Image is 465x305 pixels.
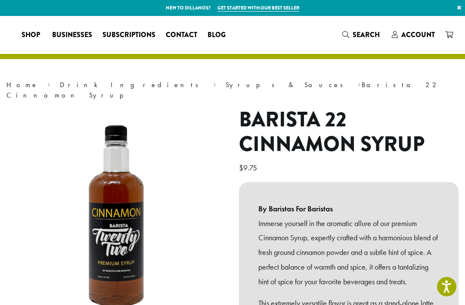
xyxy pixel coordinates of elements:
span: Businesses [52,30,92,41]
span: › [358,77,361,90]
span: Shop [22,30,40,41]
p: Immerse yourself in the aromatic allure of our premium Cinnamon Syrup, expertly crafted with a ha... [258,216,439,289]
nav: Breadcrumb [6,80,459,101]
a: Get started with our best seller [217,4,299,12]
span: Blog [208,30,226,41]
span: Subscriptions [102,30,155,41]
h1: Barista 22 Cinnamon Syrup [239,107,459,157]
bdi: 9.75 [239,163,259,173]
span: › [213,77,216,90]
a: Shop [16,28,47,42]
b: By Baristas For Baristas [258,201,439,216]
span: Contact [166,30,197,41]
a: Syrups & Sauces [226,80,349,89]
a: Search [337,28,387,42]
span: Search [353,30,380,40]
span: › [47,77,50,90]
a: Home [6,80,38,89]
span: Account [401,30,435,40]
span: $ [239,163,243,173]
a: Drink Ingredients [60,80,204,89]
